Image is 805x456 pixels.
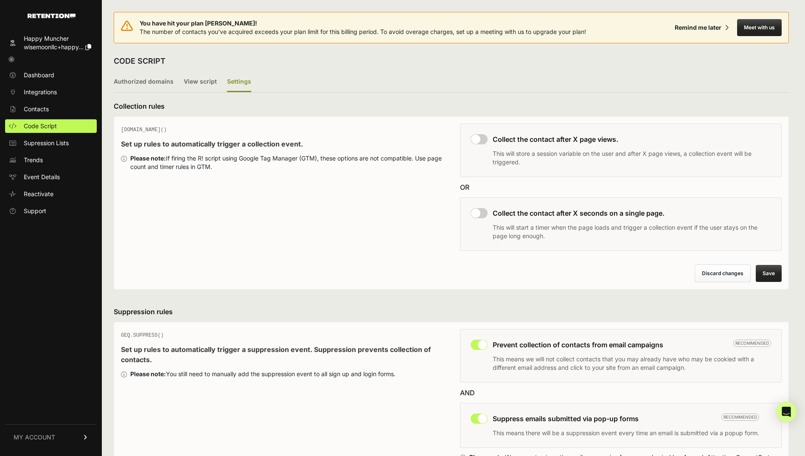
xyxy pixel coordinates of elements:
[671,20,732,35] button: Remind me later
[24,139,69,147] span: Supression Lists
[130,370,166,377] strong: Please note:
[675,23,721,32] div: Remind me later
[5,68,97,82] a: Dashboard
[114,72,174,92] label: Authorized domains
[140,19,586,28] span: You have hit your plan [PERSON_NAME]!
[756,265,782,282] button: Save
[5,424,97,450] a: MY ACCOUNT
[24,34,91,43] div: Happy Muncher
[114,307,789,317] h3: Suppression rules
[24,105,49,113] span: Contacts
[24,207,46,215] span: Support
[460,182,782,192] div: OR
[114,101,789,111] h3: Collection rules
[5,119,97,133] a: Code Script
[5,32,97,54] a: Happy Muncher wisemoonllc+happy...
[14,433,55,442] span: MY ACCOUNT
[24,43,84,51] span: wisemoonllc+happy...
[24,190,53,198] span: Reactivate
[130,154,443,171] div: If firing the R! script using Google Tag Manager (GTM), these options are not compatible. Use pag...
[5,187,97,201] a: Reactivate
[24,156,43,164] span: Trends
[24,122,57,130] span: Code Script
[121,345,431,364] strong: Set up rules to automatically trigger a suppression event. Suppression prevents collection of con...
[130,155,166,162] strong: Please note:
[460,388,782,398] div: AND
[130,370,395,378] div: You still need to manually add the suppression event to all sign up and login forms.
[776,402,797,422] div: Open Intercom Messenger
[493,223,771,240] p: This will start a timer when the page loads and trigger a collection event if the user stays on t...
[184,72,217,92] label: View script
[24,88,57,96] span: Integrations
[140,28,586,35] span: The number of contacts you've acquired exceeds your plan limit for this billing period. To avoid ...
[721,414,759,421] span: Recommended
[493,355,771,372] p: This means we will not collect contacts that you may already have who may be cookied with a diffe...
[5,136,97,150] a: Supression Lists
[5,170,97,184] a: Event Details
[121,332,164,338] span: GEQ.SUPPRESS()
[28,14,76,18] img: Retention.com
[24,71,54,79] span: Dashboard
[493,134,771,144] h3: Collect the contact after X page views.
[695,265,751,282] button: Discard changes
[5,153,97,167] a: Trends
[121,140,303,148] strong: Set up rules to automatically trigger a collection event.
[493,149,771,166] p: This will store a session variable on the user and after X page views, a collection event will be...
[5,204,97,218] a: Support
[493,429,759,437] p: This means there will be a suppression event every time an email is submitted via a popup form.
[24,173,60,181] span: Event Details
[121,127,167,133] span: [DOMAIN_NAME]()
[493,340,771,350] h3: Prevent collection of contacts from email campaigns
[114,55,165,67] h2: CODE SCRIPT
[737,19,782,36] button: Meet with us
[5,102,97,116] a: Contacts
[493,208,771,218] h3: Collect the contact after X seconds on a single page.
[493,414,759,424] h3: Suppress emails submitted via pop-up forms
[733,340,771,347] span: Recommended
[5,85,97,99] a: Integrations
[227,72,251,92] label: Settings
